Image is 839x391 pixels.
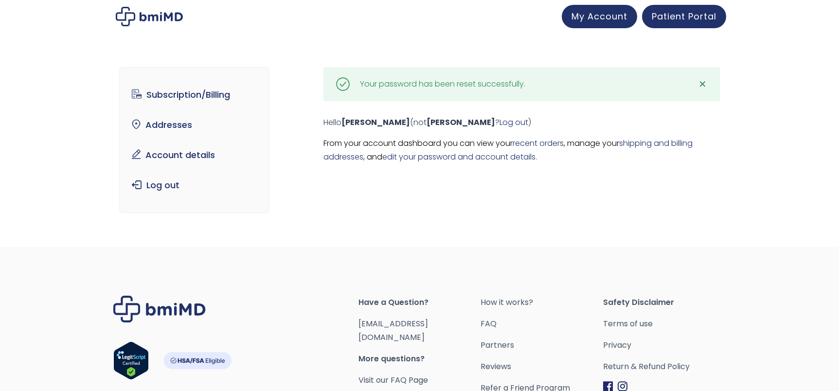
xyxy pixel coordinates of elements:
[500,117,528,128] a: Log out
[358,318,428,343] a: [EMAIL_ADDRESS][DOMAIN_NAME]
[127,145,262,165] a: Account details
[113,341,149,384] a: Verify LegitScript Approval for www.bmimd.com
[341,117,410,128] strong: [PERSON_NAME]
[113,296,206,322] img: Brand Logo
[603,338,726,352] a: Privacy
[163,352,232,369] img: HSA-FSA
[481,296,603,309] a: How it works?
[652,10,716,22] span: Patient Portal
[603,360,726,373] a: Return & Refund Policy
[642,5,726,28] a: Patient Portal
[571,10,627,22] span: My Account
[116,7,183,26] img: My account
[481,338,603,352] a: Partners
[603,317,726,331] a: Terms of use
[358,374,428,386] a: Visit our FAQ Page
[119,67,269,213] nav: Account pages
[127,85,262,105] a: Subscription/Billing
[323,137,720,164] p: From your account dashboard you can view your , manage your , and .
[113,341,149,380] img: Verify Approval for www.bmimd.com
[127,175,262,195] a: Log out
[323,116,720,129] p: Hello (not ? )
[481,360,603,373] a: Reviews
[562,5,637,28] a: My Account
[358,352,481,366] span: More questions?
[693,74,713,94] a: ✕
[603,296,726,309] span: Safety Disclaimer
[360,77,525,91] div: Your password has been reset successfully.
[513,138,564,149] a: recent orders
[358,296,481,309] span: Have a Question?
[382,151,536,162] a: edit your password and account details
[127,115,262,135] a: Addresses
[698,77,707,91] span: ✕
[481,317,603,331] a: FAQ
[427,117,495,128] strong: [PERSON_NAME]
